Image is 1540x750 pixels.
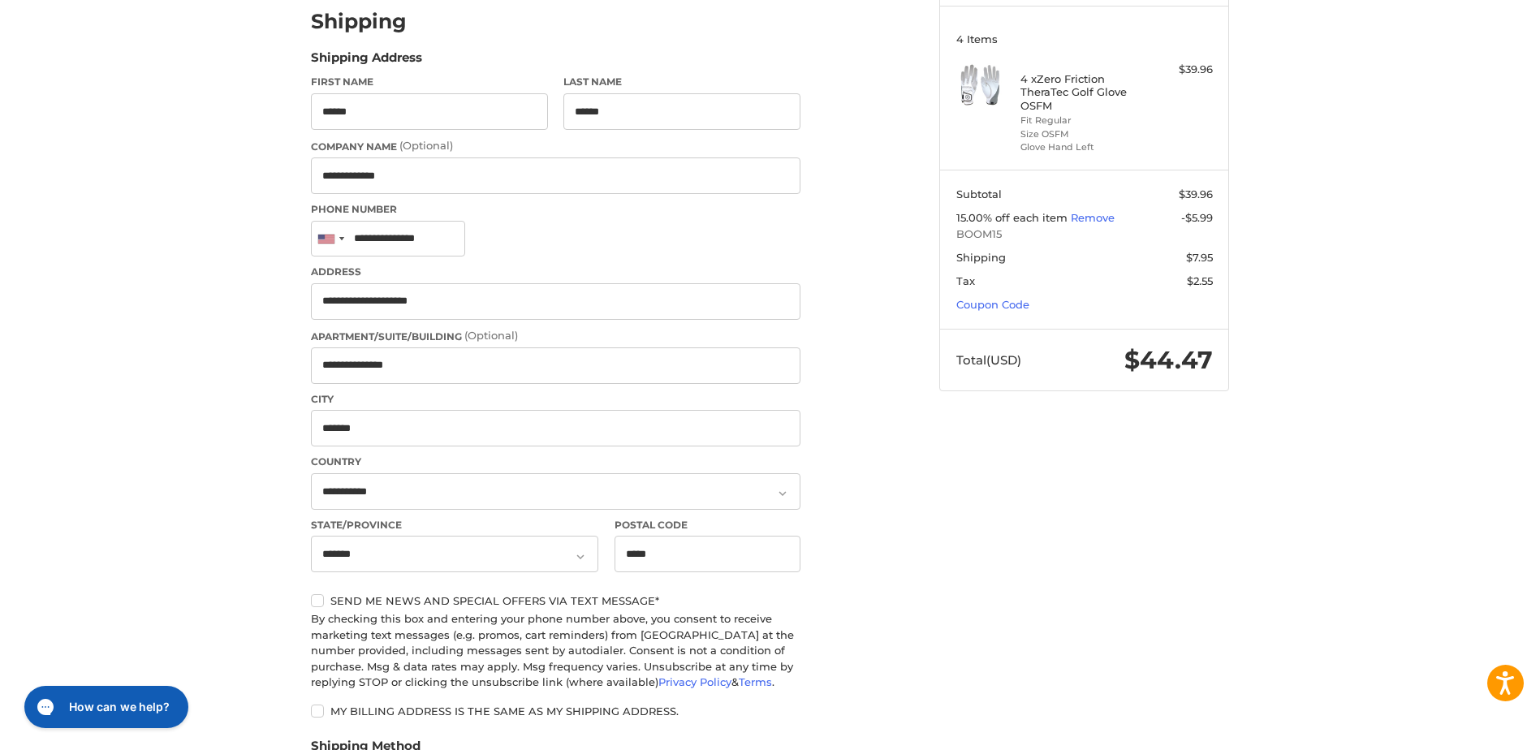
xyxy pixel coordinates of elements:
[16,680,193,734] iframe: Gorgias live chat messenger
[956,274,975,287] span: Tax
[956,298,1029,311] a: Coupon Code
[311,75,548,89] label: First Name
[311,138,800,154] label: Company Name
[956,226,1213,243] span: BOOM15
[1179,187,1213,200] span: $39.96
[312,222,349,256] div: United States: +1
[956,32,1213,45] h3: 4 Items
[311,9,407,34] h2: Shipping
[311,594,800,607] label: Send me news and special offers via text message*
[956,211,1071,224] span: 15.00% off each item
[956,352,1021,368] span: Total (USD)
[311,49,422,75] legend: Shipping Address
[311,518,598,532] label: State/Province
[464,329,518,342] small: (Optional)
[1020,72,1145,112] h4: 4 x Zero Friction TheraTec Golf Glove OSFM
[1071,211,1115,224] a: Remove
[311,611,800,691] div: By checking this box and entering your phone number above, you consent to receive marketing text ...
[1020,140,1145,154] li: Glove Hand Left
[1149,62,1213,78] div: $39.96
[311,455,800,469] label: Country
[1020,114,1145,127] li: Fit Regular
[563,75,800,89] label: Last Name
[1181,211,1213,224] span: -$5.99
[1124,345,1213,375] span: $44.47
[311,328,800,344] label: Apartment/Suite/Building
[956,251,1006,264] span: Shipping
[311,392,800,407] label: City
[1186,251,1213,264] span: $7.95
[311,705,800,718] label: My billing address is the same as my shipping address.
[311,202,800,217] label: Phone Number
[739,675,772,688] a: Terms
[1020,127,1145,141] li: Size OSFM
[1187,274,1213,287] span: $2.55
[956,187,1002,200] span: Subtotal
[311,265,800,279] label: Address
[658,675,731,688] a: Privacy Policy
[399,139,453,152] small: (Optional)
[615,518,801,532] label: Postal Code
